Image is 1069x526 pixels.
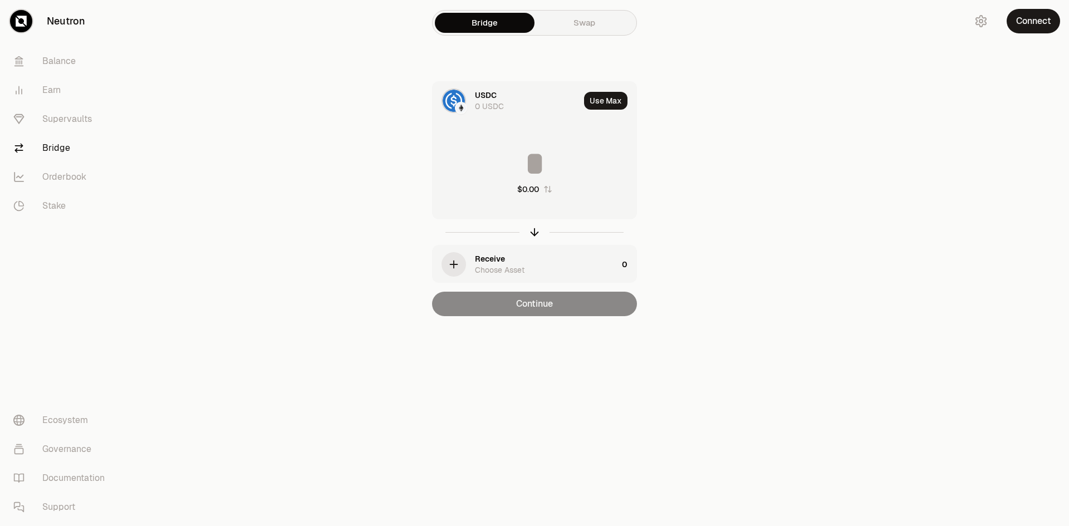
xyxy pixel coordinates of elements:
[4,47,120,76] a: Balance
[622,245,636,283] div: 0
[475,90,497,101] div: USDC
[433,245,617,283] div: ReceiveChoose Asset
[435,13,534,33] a: Bridge
[456,103,466,113] img: Ethereum Logo
[443,90,465,112] img: USDC Logo
[4,406,120,435] a: Ecosystem
[4,76,120,105] a: Earn
[517,184,552,195] button: $0.00
[433,82,580,120] div: USDC LogoEthereum LogoUSDC0 USDC
[4,191,120,220] a: Stake
[4,105,120,134] a: Supervaults
[1007,9,1060,33] button: Connect
[534,13,634,33] a: Swap
[433,245,636,283] button: ReceiveChoose Asset0
[4,435,120,464] a: Governance
[4,163,120,191] a: Orderbook
[4,493,120,522] a: Support
[584,92,627,110] button: Use Max
[475,264,524,276] div: Choose Asset
[475,253,505,264] div: Receive
[4,464,120,493] a: Documentation
[475,101,504,112] div: 0 USDC
[4,134,120,163] a: Bridge
[517,184,539,195] div: $0.00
